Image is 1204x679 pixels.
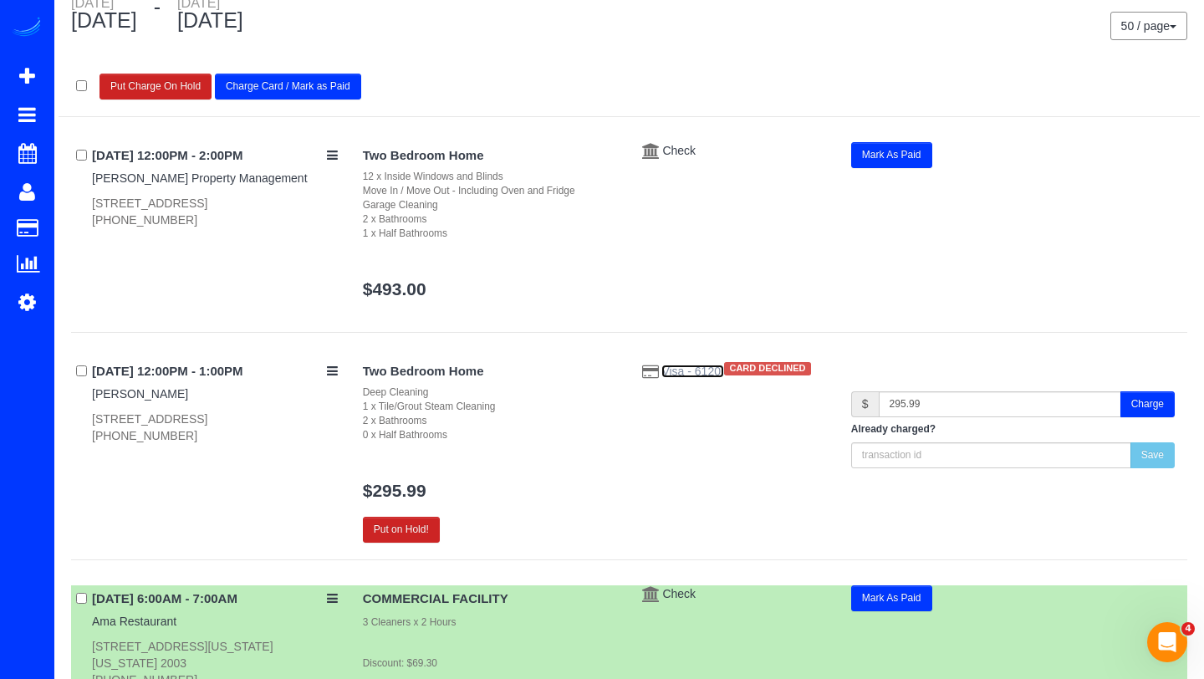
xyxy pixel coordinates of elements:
a: Check [662,587,696,600]
div: Garage Cleaning [363,198,617,212]
div: 12 x Inside Windows and Blinds [363,170,617,184]
div: 1 x Tile/Grout Steam Cleaning [363,400,617,414]
iframe: Intercom live chat [1147,622,1187,662]
a: Ama Restaurant [92,615,176,628]
small: Discount: $69.30 [363,657,437,669]
div: Move In / Move Out - Including Oven and Fridge [363,184,617,198]
small: 3 Cleaners x 2 Hours [363,616,457,628]
a: $493.00 [363,279,426,299]
div: 1 x Half Bathrooms [363,227,617,241]
button: Put Charge On Hold [99,74,212,100]
h4: Two Bedroom Home [363,365,617,379]
div: [STREET_ADDRESS] [PHONE_NUMBER] [92,411,338,444]
button: Charge Card / Mark as Paid [215,74,361,100]
h4: [DATE] 12:00PM - 2:00PM [92,149,338,163]
nav: Pagination navigation [1111,12,1187,40]
div: 2 x Bathrooms [363,212,617,227]
h5: Already charged? [851,424,1175,435]
h4: [DATE] 6:00AM - 7:00AM [92,592,338,606]
button: Mark As Paid [851,142,932,168]
span: 4 [1181,622,1195,636]
h4: COMMERCIAL FACILITY [363,592,617,606]
img: Automaid Logo [10,17,43,40]
div: Deep Cleaning [363,385,617,400]
div: CARD DECLINED [724,362,811,375]
button: Put on Hold! [363,517,440,543]
button: Charge [1120,391,1175,417]
button: 50 / page [1110,12,1187,40]
a: [PERSON_NAME] Property Management [92,171,308,185]
a: Visa - 6120 [661,365,723,378]
button: Mark As Paid [851,585,932,611]
h4: [DATE] 12:00PM - 1:00PM [92,365,338,379]
h4: Two Bedroom Home [363,149,617,163]
a: [PERSON_NAME] [92,387,188,401]
div: 2 x Bathrooms [363,414,617,428]
a: Check [662,144,696,157]
a: $295.99 [363,481,426,500]
span: $ [851,391,879,417]
div: [STREET_ADDRESS] [PHONE_NUMBER] [92,195,338,228]
input: transaction id [851,442,1131,468]
div: 0 x Half Bathrooms [363,428,617,442]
